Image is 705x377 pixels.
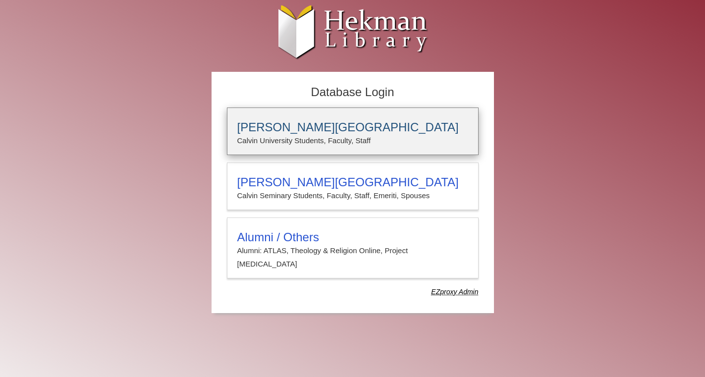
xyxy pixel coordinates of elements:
h2: Database Login [222,82,484,103]
p: Calvin Seminary Students, Faculty, Staff, Emeriti, Spouses [237,189,468,202]
dfn: Use Alumni login [431,288,478,296]
h3: [PERSON_NAME][GEOGRAPHIC_DATA] [237,120,468,134]
summary: Alumni / OthersAlumni: ATLAS, Theology & Religion Online, Project [MEDICAL_DATA] [237,230,468,270]
h3: [PERSON_NAME][GEOGRAPHIC_DATA] [237,175,468,189]
p: Alumni: ATLAS, Theology & Religion Online, Project [MEDICAL_DATA] [237,244,468,270]
p: Calvin University Students, Faculty, Staff [237,134,468,147]
a: [PERSON_NAME][GEOGRAPHIC_DATA]Calvin Seminary Students, Faculty, Staff, Emeriti, Spouses [227,162,479,210]
a: [PERSON_NAME][GEOGRAPHIC_DATA]Calvin University Students, Faculty, Staff [227,108,479,155]
h3: Alumni / Others [237,230,468,244]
